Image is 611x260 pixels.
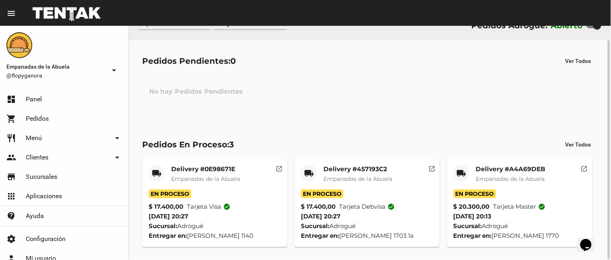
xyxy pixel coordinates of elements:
[454,189,496,198] span: En Proceso
[149,189,191,198] span: En Proceso
[6,8,16,18] mat-icon: menu
[26,212,44,220] span: Ayuda
[171,165,240,173] mat-card-title: Delivery #0E98671E
[304,168,314,178] mat-icon: local_shipping
[565,58,591,64] span: Ver Todos
[149,232,187,239] strong: Entregar en:
[6,94,16,104] mat-icon: dashboard
[142,138,234,151] div: Pedidos En Proceso:
[26,95,42,103] span: Panel
[171,175,240,182] span: Empanadas de la Abuela
[301,231,433,241] div: [PERSON_NAME] 1703 1a
[6,191,16,201] mat-icon: apps
[559,137,598,152] button: Ver Todos
[577,228,603,252] iframe: chat widget
[143,80,249,104] h3: No hay Pedidos Pendientes
[454,202,490,212] strong: $ 20.300,00
[301,221,433,231] div: Adrogué
[149,231,281,241] div: [PERSON_NAME] 1140
[6,32,32,58] img: f0136945-ed32-4f7c-91e3-a375bc4bb2c5.png
[149,212,188,220] span: [DATE] 20:27
[428,164,435,171] mat-icon: open_in_new
[339,202,395,212] span: Tarjeta debvisa
[457,168,466,178] mat-icon: local_shipping
[301,212,340,220] span: [DATE] 20:27
[230,56,236,66] span: 0
[149,222,177,230] strong: Sucursal:
[581,164,588,171] mat-icon: open_in_new
[109,65,119,75] mat-icon: arrow_drop_down
[454,221,586,231] div: Adrogué
[26,173,57,181] span: Sucursales
[142,55,236,67] div: Pedidos Pendientes:
[187,202,231,212] span: Tarjeta visa
[476,165,546,173] mat-card-title: Delivery #A4A69DEB
[454,222,482,230] strong: Sucursal:
[551,19,583,32] label: Abierto
[26,153,48,161] span: Clientes
[539,203,546,210] mat-icon: check_circle
[149,221,281,231] div: Adrogué
[565,141,591,148] span: Ver Todos
[6,114,16,124] mat-icon: shopping_cart
[6,62,106,71] span: Empanadas de la Abuela
[471,19,547,32] div: Pedidos Adrogué:
[112,133,122,143] mat-icon: arrow_drop_down
[26,115,49,123] span: Pedidos
[152,168,162,178] mat-icon: local_shipping
[387,203,395,210] mat-icon: check_circle
[149,202,183,212] strong: $ 17.400,00
[26,134,42,142] span: Menú
[301,189,344,198] span: En Proceso
[6,211,16,221] mat-icon: contact_support
[454,231,586,241] div: [PERSON_NAME] 1770
[6,71,106,80] span: @flopyganora
[454,232,492,239] strong: Entregar en:
[26,235,66,243] span: Configuración
[476,175,545,182] span: Empanadas de la Abuela
[301,202,336,212] strong: $ 17.400,00
[454,212,492,220] span: [DATE] 20:13
[559,54,598,68] button: Ver Todos
[323,175,392,182] span: Empanadas de la Abuela
[276,164,283,171] mat-icon: open_in_new
[224,203,231,210] mat-icon: check_circle
[6,133,16,143] mat-icon: restaurant
[323,165,392,173] mat-card-title: Delivery #457193C2
[112,153,122,162] mat-icon: arrow_drop_down
[26,192,62,200] span: Aplicaciones
[301,222,329,230] strong: Sucursal:
[6,153,16,162] mat-icon: people
[301,232,339,239] strong: Entregar en:
[6,172,16,182] mat-icon: store
[229,140,234,149] span: 3
[6,234,16,244] mat-icon: settings
[493,202,546,212] span: Tarjeta master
